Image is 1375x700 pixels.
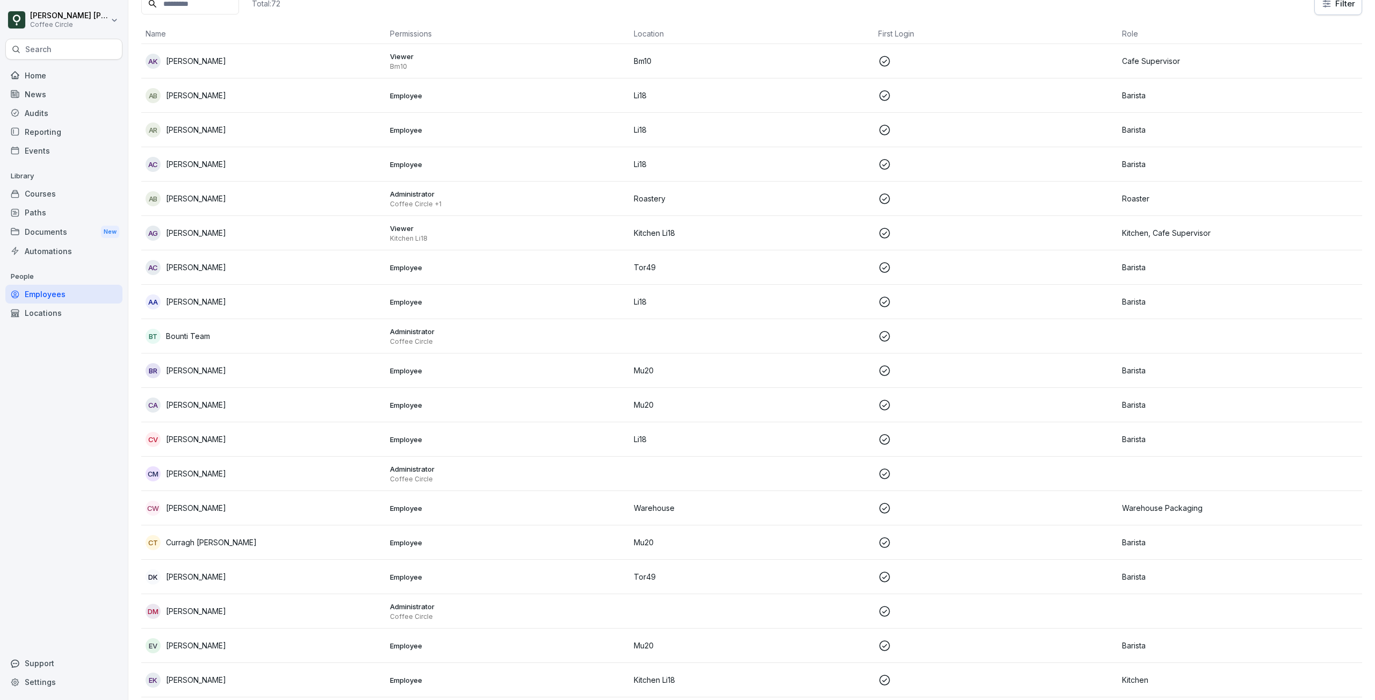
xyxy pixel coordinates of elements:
a: Events [5,141,122,160]
p: Employee [390,263,626,272]
p: Employee [390,297,626,307]
a: Settings [5,673,122,691]
p: [PERSON_NAME] [166,605,226,617]
p: [PERSON_NAME] [166,227,226,239]
p: [PERSON_NAME] [166,55,226,67]
p: [PERSON_NAME] [166,399,226,410]
p: Kitchen Li18 [390,234,626,243]
p: People [5,268,122,285]
p: [PERSON_NAME] [166,158,226,170]
a: Courses [5,184,122,203]
p: Barista [1122,158,1358,170]
p: Viewer [390,223,626,233]
p: Employee [390,435,626,444]
p: Barista [1122,124,1358,135]
p: Barista [1122,262,1358,273]
p: Coffee Circle [390,612,626,621]
p: Li18 [634,124,870,135]
div: AK [146,54,161,69]
a: Reporting [5,122,122,141]
p: [PERSON_NAME] [166,193,226,204]
p: Barista [1122,365,1358,376]
div: BT [146,329,161,344]
p: Library [5,168,122,185]
p: Roastery [634,193,870,204]
p: Cafe Supervisor [1122,55,1358,67]
p: [PERSON_NAME] [166,296,226,307]
p: Employee [390,366,626,376]
p: Roaster [1122,193,1358,204]
p: [PERSON_NAME] [166,502,226,514]
p: Administrator [390,464,626,474]
p: Barista [1122,399,1358,410]
th: Location [629,24,874,44]
a: Home [5,66,122,85]
div: EK [146,673,161,688]
p: Li18 [634,434,870,445]
div: Support [5,654,122,673]
p: [PERSON_NAME] [166,90,226,101]
p: Employee [390,503,626,513]
div: CM [146,466,161,481]
p: [PERSON_NAME] [166,640,226,651]
p: Li18 [634,90,870,101]
p: Search [25,44,52,55]
p: Mu20 [634,537,870,548]
p: [PERSON_NAME] [166,468,226,479]
p: Employee [390,91,626,100]
div: Automations [5,242,122,261]
p: Kitchen, Cafe Supervisor [1122,227,1358,239]
div: CV [146,432,161,447]
p: Employee [390,675,626,685]
p: Bm10 [390,62,626,71]
div: New [101,226,119,238]
p: Coffee Circle [30,21,108,28]
div: BR [146,363,161,378]
p: Employee [390,160,626,169]
p: Tor49 [634,262,870,273]
a: DocumentsNew [5,222,122,242]
p: Employee [390,538,626,547]
p: [PERSON_NAME] [166,124,226,135]
p: Warehouse Packaging [1122,502,1358,514]
a: News [5,85,122,104]
p: [PERSON_NAME] [166,571,226,582]
div: Documents [5,222,122,242]
p: [PERSON_NAME] [166,674,226,685]
p: Mu20 [634,399,870,410]
div: AC [146,260,161,275]
p: Coffee Circle [390,475,626,483]
div: AA [146,294,161,309]
p: Kitchen Li18 [634,227,870,239]
p: Barista [1122,434,1358,445]
p: Coffee Circle [390,337,626,346]
p: [PERSON_NAME] [166,365,226,376]
div: AR [146,122,161,138]
div: AB [146,88,161,103]
p: Employee [390,125,626,135]
th: Permissions [386,24,630,44]
a: Paths [5,203,122,222]
p: Curragh [PERSON_NAME] [166,537,257,548]
div: CA [146,398,161,413]
p: Mu20 [634,365,870,376]
div: EV [146,638,161,653]
th: Role [1118,24,1362,44]
p: Barista [1122,571,1358,582]
p: Li18 [634,296,870,307]
p: Li18 [634,158,870,170]
div: DM [146,604,161,619]
div: DK [146,569,161,584]
a: Audits [5,104,122,122]
p: Mu20 [634,640,870,651]
p: Employee [390,400,626,410]
a: Employees [5,285,122,304]
p: Barista [1122,90,1358,101]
